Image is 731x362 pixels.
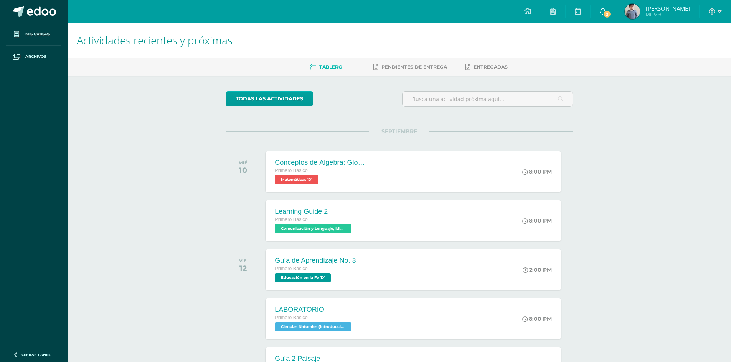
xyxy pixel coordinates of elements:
span: Pendientes de entrega [381,64,447,70]
div: 8:00 PM [522,315,552,322]
a: Entregadas [465,61,508,73]
div: 10 [239,165,248,175]
span: SEPTIEMBRE [369,128,429,135]
div: Guía de Aprendizaje No. 3 [275,257,356,265]
a: Pendientes de entrega [373,61,447,73]
div: Conceptos de Álgebra: Glosario [275,159,367,167]
div: VIE [239,258,247,264]
a: Tablero [310,61,342,73]
a: Mis cursos [6,23,61,46]
div: MIÉ [239,160,248,165]
span: Primero Básico [275,266,307,271]
span: 2 [603,10,611,18]
div: Learning Guide 2 [275,208,353,216]
span: Cerrar panel [21,352,51,357]
span: Ciencias Naturales (Introducción a la Biología) 'D' [275,322,351,331]
div: 2:00 PM [523,266,552,273]
img: 5beb38fec7668301f370e1681d348f64.png [625,4,640,19]
span: Actividades recientes y próximas [77,33,233,48]
span: Educación en la Fe 'D' [275,273,331,282]
span: Primero Básico [275,315,307,320]
div: LABORATORIO [275,306,353,314]
span: Mi Perfil [646,11,690,18]
div: 8:00 PM [522,217,552,224]
span: Entregadas [474,64,508,70]
div: 8:00 PM [522,168,552,175]
span: Primero Básico [275,168,307,173]
input: Busca una actividad próxima aquí... [403,92,573,106]
span: Tablero [319,64,342,70]
span: Archivos [25,54,46,60]
span: Comunicación y Lenguaje, Idioma Extranjero Inglés 'D' [275,224,351,233]
a: Archivos [6,46,61,68]
span: Matemáticas 'D' [275,175,318,184]
span: [PERSON_NAME] [646,5,690,12]
div: 12 [239,264,247,273]
a: todas las Actividades [226,91,313,106]
span: Mis cursos [25,31,50,37]
span: Primero Básico [275,217,307,222]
